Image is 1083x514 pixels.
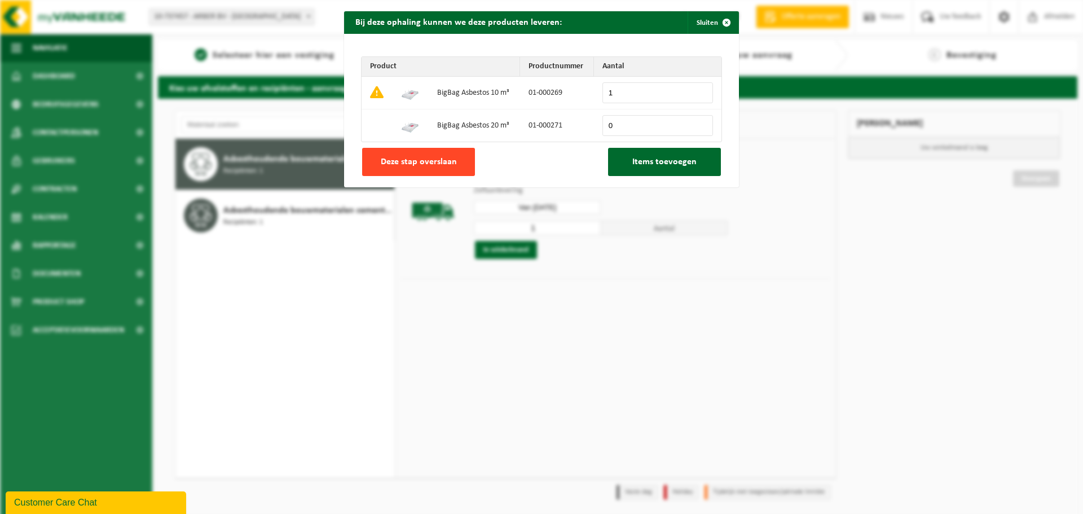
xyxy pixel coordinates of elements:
[520,77,594,109] td: 01-000269
[401,83,419,101] img: 01-000269
[429,77,520,109] td: BigBag Asbestos 10 m³
[429,109,520,142] td: BigBag Asbestos 20 m³
[401,116,419,134] img: 01-000271
[362,57,520,77] th: Product
[520,109,594,142] td: 01-000271
[632,157,697,166] span: Items toevoegen
[688,11,738,34] button: Sluiten
[520,57,594,77] th: Productnummer
[344,11,573,33] h2: Bij deze ophaling kunnen we deze producten leveren:
[594,57,721,77] th: Aantal
[362,148,475,176] button: Deze stap overslaan
[381,157,457,166] span: Deze stap overslaan
[6,489,188,514] iframe: chat widget
[608,148,721,176] button: Items toevoegen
